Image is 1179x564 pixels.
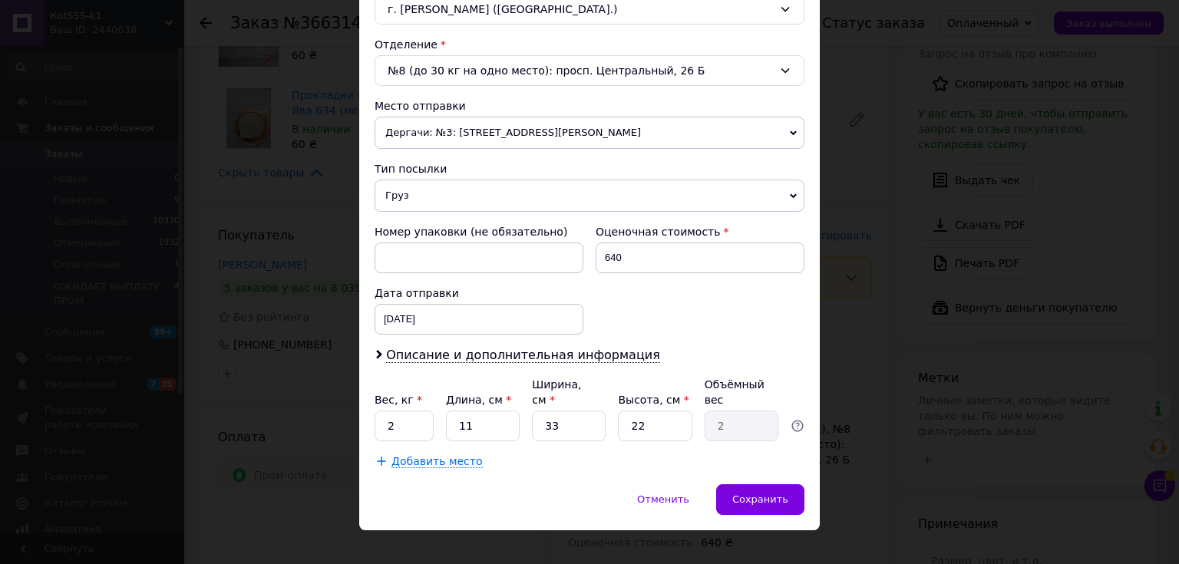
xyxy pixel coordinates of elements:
[375,55,804,86] div: №8 (до 30 кг на одно место): просп. Центральный, 26 Б
[375,117,804,149] span: Дергачи: №3: [STREET_ADDRESS][PERSON_NAME]
[375,394,422,406] label: Вес, кг
[375,37,804,52] div: Отделение
[705,377,778,407] div: Объёмный вес
[386,348,660,363] span: Описание и дополнительная информация
[391,455,483,468] span: Добавить место
[532,378,581,406] label: Ширина, см
[375,224,583,239] div: Номер упаковки (не обязательно)
[375,180,804,212] span: Груз
[375,163,447,175] span: Тип посылки
[637,493,689,505] span: Отменить
[375,100,466,112] span: Место отправки
[732,493,788,505] span: Сохранить
[596,224,804,239] div: Оценочная стоимость
[375,285,583,301] div: Дата отправки
[446,394,511,406] label: Длина, см
[618,394,689,406] label: Высота, см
